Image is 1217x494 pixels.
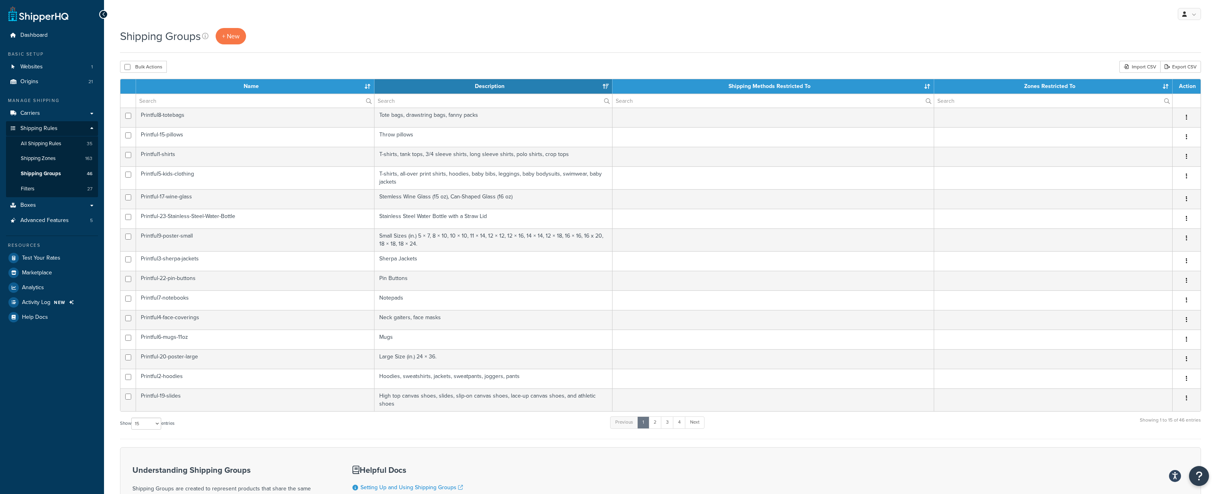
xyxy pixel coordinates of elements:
[6,121,98,136] a: Shipping Rules
[22,299,50,306] span: Activity Log
[22,270,52,276] span: Marketplace
[374,349,613,369] td: Large Size (in.) 24 × 36.
[20,32,48,39] span: Dashboard
[374,369,613,388] td: Hoodies, sweatshirts, jackets, sweatpants, joggers, pants
[374,189,613,209] td: Stemless Wine Glass (15 oz), Can-Shaped Glass (16 oz)
[6,97,98,104] div: Manage Shipping
[360,483,463,492] a: Setting Up and Using Shipping Groups
[374,388,613,411] td: High top canvas shoes, slides, slip-on canvas shoes, lace-up canvas shoes, and athletic shoes
[6,266,98,280] a: Marketplace
[136,228,374,251] td: Printful9-poster-small
[136,369,374,388] td: Printful2-hoodies
[21,170,61,177] span: Shipping Groups
[120,28,201,44] h1: Shipping Groups
[136,290,374,310] td: Printful7-notebooks
[131,418,161,430] select: Showentries
[21,186,34,192] span: Filters
[6,74,98,89] li: Origins
[374,271,613,290] td: Pin Buttons
[1189,466,1209,486] button: Open Resource Center
[934,94,1172,108] input: Search
[374,251,613,271] td: Sherpa Jackets
[120,418,174,430] label: Show entries
[6,151,98,166] a: Shipping Zones 163
[6,280,98,295] a: Analytics
[6,136,98,151] li: All Shipping Rules
[8,6,68,22] a: ShipperHQ Home
[610,416,638,428] a: Previous
[136,127,374,147] td: Printful-15-pillows
[374,108,613,127] td: Tote bags, drawstring bags, fanny packs
[661,416,674,428] a: 3
[1160,61,1201,73] a: Export CSV
[1173,79,1201,94] th: Action
[136,349,374,369] td: Printful-20-poster-large
[22,284,44,291] span: Analytics
[374,330,613,349] td: Mugs
[6,60,98,74] a: Websites 1
[6,182,98,196] li: Filters
[613,94,934,108] input: Search
[91,64,93,70] span: 1
[6,198,98,213] a: Boxes
[6,106,98,121] a: Carriers
[374,209,613,228] td: Stainless Steel Water Bottle with a Straw Lid
[6,251,98,265] a: Test Your Rates
[6,74,98,89] a: Origins 21
[136,388,374,411] td: Printful-19-slides
[136,271,374,290] td: Printful-22-pin-buttons
[6,121,98,197] li: Shipping Rules
[136,251,374,271] td: Printful3-sherpa-jackets
[216,28,246,44] a: + New
[20,217,69,224] span: Advanced Features
[6,182,98,196] a: Filters 27
[120,61,167,73] button: Bulk Actions
[6,51,98,58] div: Basic Setup
[21,140,61,147] span: All Shipping Rules
[22,314,48,321] span: Help Docs
[6,151,98,166] li: Shipping Zones
[136,189,374,209] td: Printful-17-wine-glass
[6,295,98,310] a: Activity Log NEW
[87,170,92,177] span: 46
[637,416,649,428] a: 1
[1119,61,1160,73] div: Import CSV
[136,209,374,228] td: Printful-23-Stainless-Steel-Water-Bottle
[934,79,1173,94] th: Zones Restricted To: activate to sort column ascending
[87,140,92,147] span: 35
[136,94,374,108] input: Search
[6,242,98,249] div: Resources
[85,155,92,162] span: 163
[20,202,36,209] span: Boxes
[352,466,491,474] h3: Helpful Docs
[22,255,60,262] span: Test Your Rates
[374,310,613,330] td: Neck gaiters, face masks
[132,466,332,474] h3: Understanding Shipping Groups
[54,299,66,306] span: NEW
[136,147,374,166] td: Printful1-shirts
[136,166,374,189] td: Printful5-kids-clothing
[20,125,58,132] span: Shipping Rules
[222,32,240,41] span: + New
[88,78,93,85] span: 21
[1140,416,1201,433] div: Showing 1 to 15 of 46 entries
[374,166,613,189] td: T-shirts, all-over print shirts, hoodies, baby bibs, leggings, baby bodysuits, swimwear, baby jac...
[20,64,43,70] span: Websites
[6,166,98,181] li: Shipping Groups
[6,28,98,43] a: Dashboard
[136,330,374,349] td: Printful6-mugs-11oz
[87,186,92,192] span: 27
[374,79,613,94] th: Description: activate to sort column ascending
[6,295,98,310] li: Activity Log
[20,110,40,117] span: Carriers
[613,79,934,94] th: Shipping Methods Restricted To: activate to sort column ascending
[20,78,38,85] span: Origins
[6,310,98,324] a: Help Docs
[374,147,613,166] td: T-shirts, tank tops, 3/4 sleeve shirts, long sleeve shirts, polo shirts, crop tops
[374,94,613,108] input: Search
